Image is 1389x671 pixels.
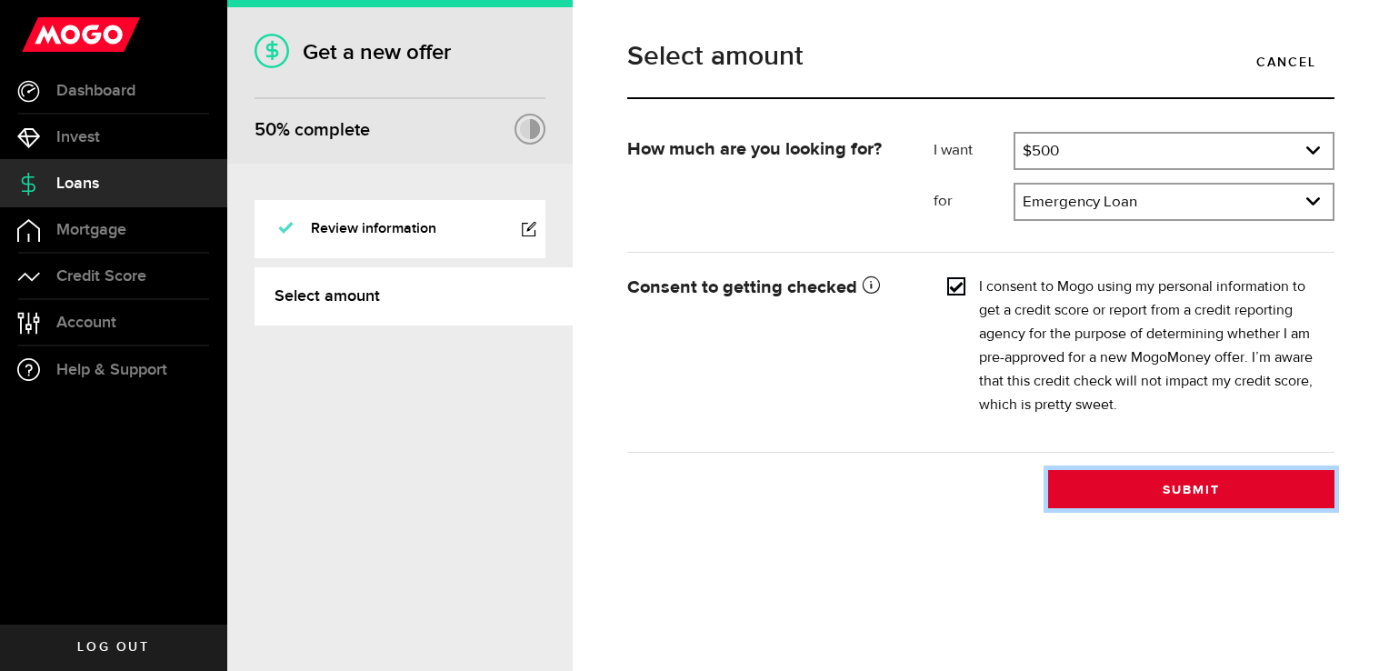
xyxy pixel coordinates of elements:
span: Credit Score [56,268,146,285]
span: Account [56,315,116,331]
span: Invest [56,129,100,145]
label: I consent to Mogo using my personal information to get a credit score or report from a credit rep... [979,275,1321,417]
a: expand select [1015,185,1333,219]
span: Loans [56,175,99,192]
span: Dashboard [56,83,135,99]
span: Mortgage [56,222,126,238]
strong: Consent to getting checked [627,278,880,296]
label: I want [934,140,1014,162]
h1: Select amount [627,43,1334,70]
h1: Get a new offer [255,39,545,65]
a: expand select [1015,134,1333,168]
a: Review information [255,200,545,258]
input: I consent to Mogo using my personal information to get a credit score or report from a credit rep... [947,275,965,294]
a: Cancel [1238,43,1334,81]
span: 50 [255,119,276,141]
span: Help & Support [56,362,167,378]
button: Submit [1048,470,1334,508]
a: Select amount [255,267,573,325]
label: for [934,191,1014,213]
div: % complete [255,114,370,146]
span: Log out [77,641,149,654]
strong: How much are you looking for? [627,140,882,158]
button: Open LiveChat chat widget [15,7,69,62]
